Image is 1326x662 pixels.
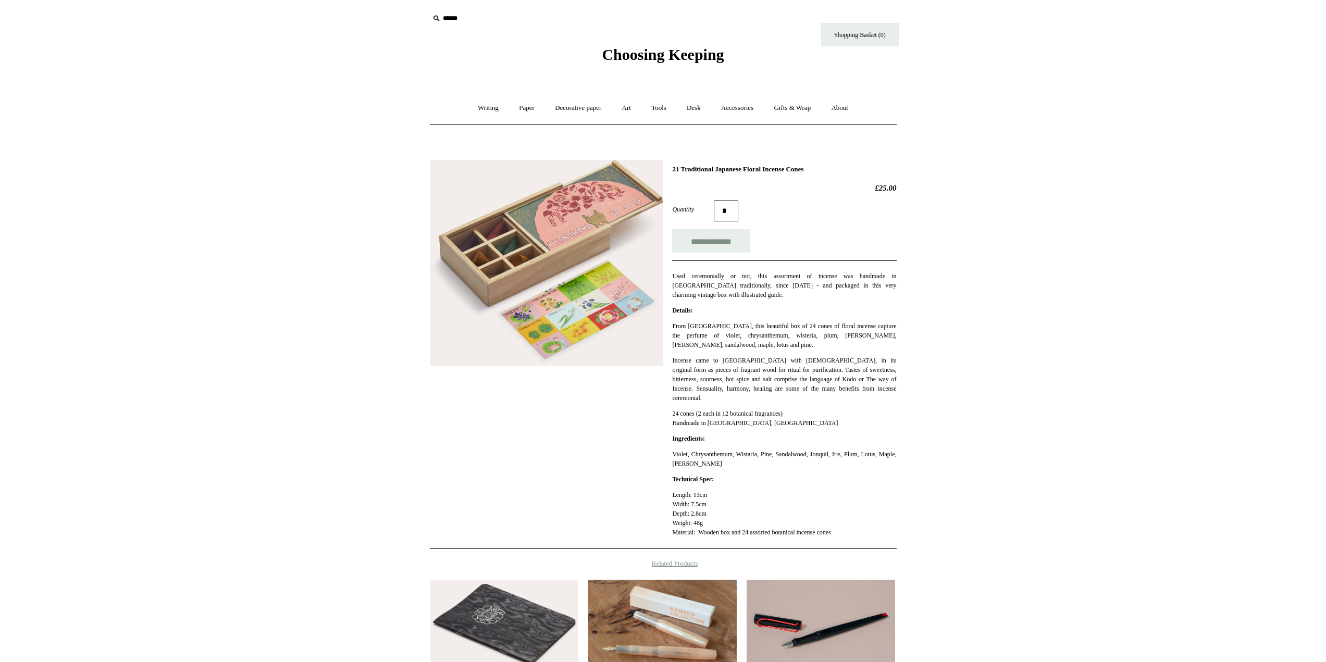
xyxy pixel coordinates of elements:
[672,321,896,349] p: From [GEOGRAPHIC_DATA], this beautiful box of 24 cones of floral incense capture the perfume of v...
[672,165,896,173] h1: 21 Traditional Japanese Floral Incense Cones
[677,94,710,122] a: Desk
[822,94,858,122] a: About
[672,307,692,314] strong: Details:
[468,94,508,122] a: Writing
[672,490,896,537] p: Length: 13cm Width: 7.5cm Depth: 2.8cm Weight: 48g Material: Wooden box and 24 assorted botanical...
[764,94,820,122] a: Gifts & Wrap
[613,94,640,122] a: Art
[672,271,896,299] p: Used ceremonially or not, this assortment of incense was handmade in [GEOGRAPHIC_DATA] traditiona...
[672,435,704,442] strong: Ingredients:
[602,46,724,63] span: Choosing Keeping
[672,476,714,483] strong: Technical Spec:
[546,94,611,122] a: Decorative paper
[672,205,714,214] label: Quantity
[602,54,724,61] a: Choosing Keeping
[510,94,544,122] a: Paper
[712,94,763,122] a: Accessories
[672,409,896,428] p: 24 cones (2 each in 12 botanical fragrances) Handmade in [GEOGRAPHIC_DATA], [GEOGRAPHIC_DATA]
[672,356,896,403] p: Incense came to [GEOGRAPHIC_DATA] with [DEMOGRAPHIC_DATA], in its original form as pieces of frag...
[672,183,896,193] h2: £25.00
[821,23,899,46] a: Shopping Basket (0)
[430,160,663,366] img: 21 Traditional Japanese Floral Incense Cones
[403,559,924,568] h4: Related Products
[672,449,896,468] p: Violet, Chrysanthemum, Wistaria, Pine, Sandalwood, Jonquil, Iris, Plum, Lotus, Maple, [PERSON_NAME]
[642,94,676,122] a: Tools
